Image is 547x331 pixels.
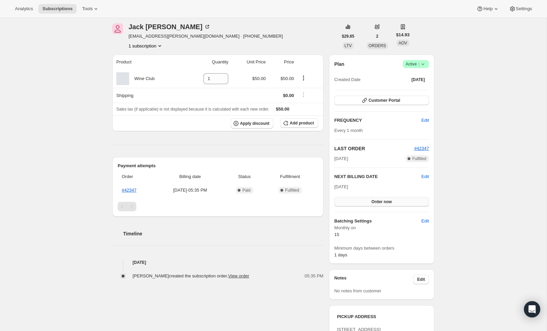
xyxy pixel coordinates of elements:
th: Unit Price [230,55,268,70]
h6: Batching Settings [334,218,422,225]
span: Customer Portal [369,98,400,103]
h4: [DATE] [112,259,324,266]
span: | [418,61,419,67]
span: Settings [516,6,532,12]
h2: FREQUENCY [334,117,422,124]
span: Created Date [334,76,360,83]
button: [DATE] [407,75,429,84]
h2: Timeline [123,230,324,237]
button: Shipping actions [298,91,309,98]
span: Billing date [158,173,223,180]
button: Subscriptions [38,4,77,14]
span: 15 [334,232,339,237]
span: Jack Cortese [112,23,123,34]
span: Active [406,61,426,67]
span: Edit [422,117,429,124]
span: Add product [290,120,314,126]
th: Product [112,55,184,70]
h3: PICKUP ADDRESS [337,313,426,320]
span: [DATE] [334,184,348,189]
span: Status [227,173,262,180]
div: Open Intercom Messenger [524,301,540,317]
span: $50.00 [276,106,290,112]
span: 2 [376,34,378,39]
span: 05:35 PM [305,273,324,279]
button: Product actions [129,42,163,49]
span: $50.00 [280,76,294,81]
h3: Notes [334,275,413,284]
span: Apply discount [240,121,270,126]
button: Add product [280,118,318,128]
span: Sales tax (if applicable) is not displayed because it is calculated with each new order. [116,107,269,112]
span: Monthly on [334,225,429,231]
span: $0.00 [283,93,294,98]
div: Wine Club [129,75,155,82]
h2: NEXT BILLING DATE [334,173,422,180]
button: Apply discount [231,118,274,129]
th: Order [118,169,156,184]
span: Edit [422,218,429,225]
a: #42347 [122,188,136,193]
span: [DATE] [334,155,348,162]
button: #42347 [414,145,429,152]
a: View order [228,273,249,278]
span: Fulfillment [266,173,314,180]
th: Shipping [112,88,184,103]
span: [DATE] [411,77,425,82]
span: $50.00 [252,76,266,81]
button: 2 [372,32,383,41]
a: #42347 [414,146,429,151]
button: Product actions [298,74,309,82]
button: Edit [413,275,429,284]
button: Tools [78,4,103,14]
span: Analytics [15,6,33,12]
button: Edit [422,173,429,180]
h2: Payment attempts [118,162,318,169]
div: Jack [PERSON_NAME] [129,23,211,30]
button: Edit [417,115,433,126]
span: Help [483,6,492,12]
span: Edit [417,277,425,282]
button: Edit [417,216,433,227]
button: Customer Portal [334,96,429,105]
span: AOV [398,41,407,45]
span: Tools [82,6,93,12]
button: Analytics [11,4,37,14]
th: Quantity [184,55,230,70]
span: Order now [371,199,392,205]
span: $14.93 [396,32,410,38]
span: ORDERS [369,43,386,48]
button: $29.85 [338,32,358,41]
span: Subscriptions [42,6,73,12]
span: [DATE] · 05:35 PM [158,187,223,194]
button: Help [472,4,503,14]
span: [PERSON_NAME] created the subscription order. [133,273,249,278]
span: Paid [242,188,251,193]
span: Every 1 month [334,128,363,133]
th: Price [268,55,296,70]
nav: Pagination [118,202,318,211]
span: LTV [345,43,352,48]
span: 1 days [334,252,347,257]
span: No notes from customer [334,288,382,293]
h2: Plan [334,61,345,67]
span: Minimum days between orders [334,245,429,252]
span: Fulfilled [412,156,426,161]
button: Order now [334,197,429,207]
button: Settings [505,4,536,14]
span: Fulfilled [285,188,299,193]
span: $29.85 [342,34,354,39]
span: [EMAIL_ADDRESS][PERSON_NAME][DOMAIN_NAME] · [PHONE_NUMBER] [129,33,283,40]
h2: LAST ORDER [334,145,414,152]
